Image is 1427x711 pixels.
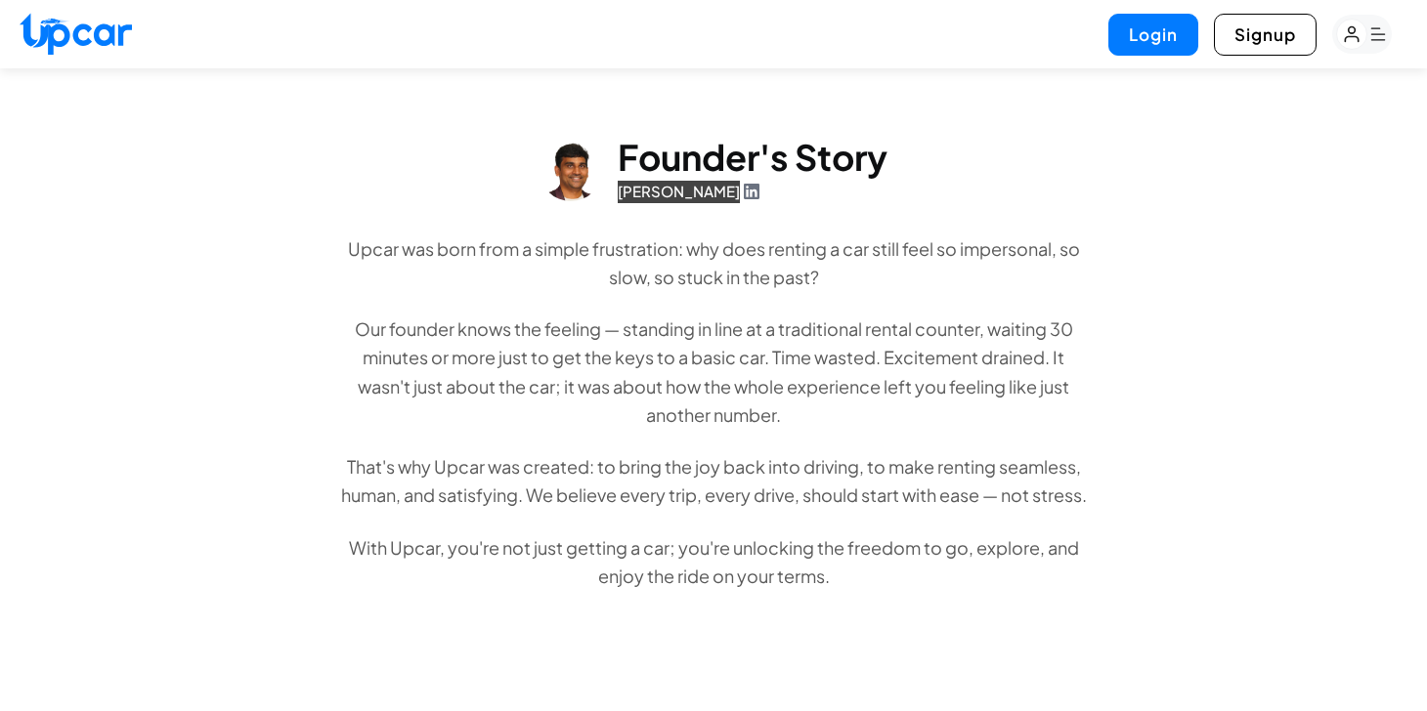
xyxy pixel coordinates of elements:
[618,181,759,203] a: [PERSON_NAME]
[338,314,1089,429] p: Our founder knows the feeling — standing in line at a traditional rental counter, waiting 30 minu...
[20,13,132,55] img: Upcar Logo
[540,139,602,201] img: Founder
[1108,14,1198,56] button: Login
[338,452,1089,510] p: That's why Upcar was created: to bring the joy back into driving, to make renting seamless, human...
[1214,14,1317,56] button: Signup
[618,138,887,177] h2: Founder's Story
[338,234,1089,292] p: Upcar was born from a simple frustration: why does renting a car still feel so impersonal, so slo...
[338,533,1089,591] p: With Upcar, you're not just getting a car; you're unlocking the freedom to go, explore, and enjoy...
